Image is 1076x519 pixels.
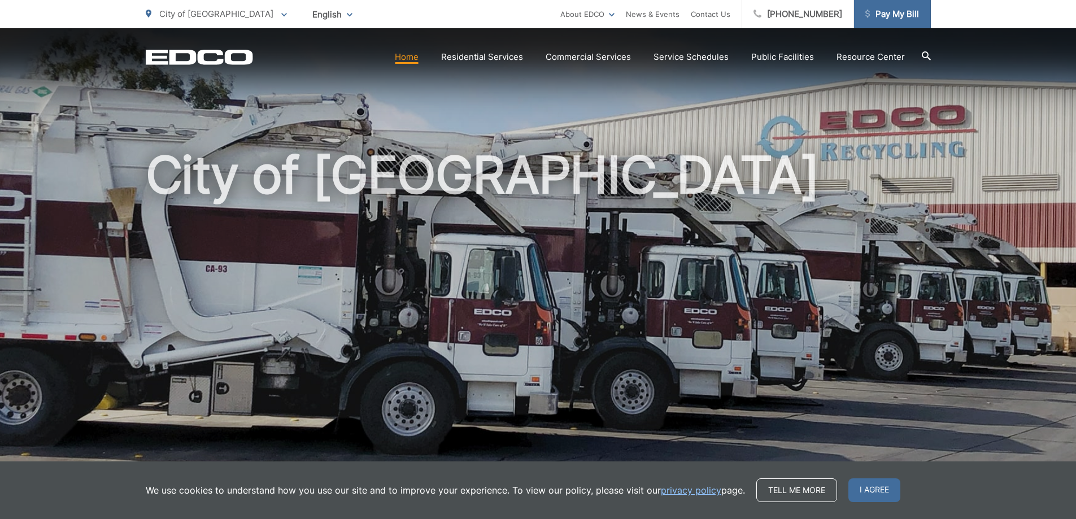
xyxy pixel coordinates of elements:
span: I agree [848,478,900,502]
a: Tell me more [756,478,837,502]
a: News & Events [626,7,679,21]
span: Pay My Bill [865,7,919,21]
a: Public Facilities [751,50,814,64]
a: Contact Us [691,7,730,21]
h1: City of [GEOGRAPHIC_DATA] [146,147,931,504]
p: We use cookies to understand how you use our site and to improve your experience. To view our pol... [146,483,745,497]
span: English [304,5,361,24]
a: EDCD logo. Return to the homepage. [146,49,253,65]
a: Residential Services [441,50,523,64]
a: Service Schedules [654,50,729,64]
a: Home [395,50,419,64]
a: About EDCO [560,7,615,21]
a: privacy policy [661,483,721,497]
a: Resource Center [837,50,905,64]
span: City of [GEOGRAPHIC_DATA] [159,8,273,19]
a: Commercial Services [546,50,631,64]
